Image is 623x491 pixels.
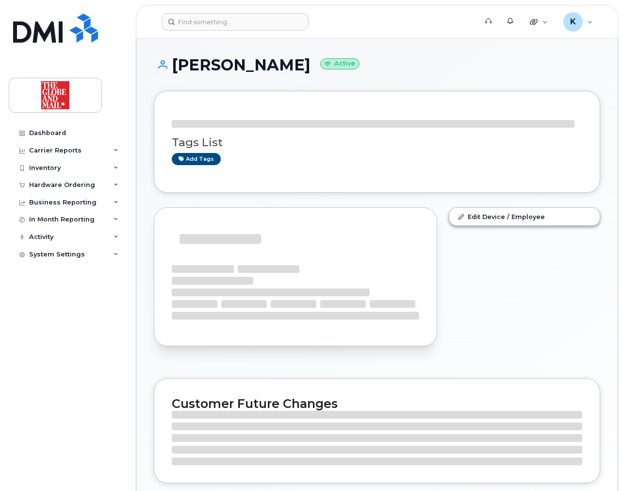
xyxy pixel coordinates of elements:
[154,56,600,73] h1: [PERSON_NAME]
[172,136,582,149] h3: Tags List
[172,153,221,165] a: Add tags
[172,396,582,411] h2: Customer Future Changes
[449,208,600,225] a: Edit Device / Employee
[320,58,360,69] small: Active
